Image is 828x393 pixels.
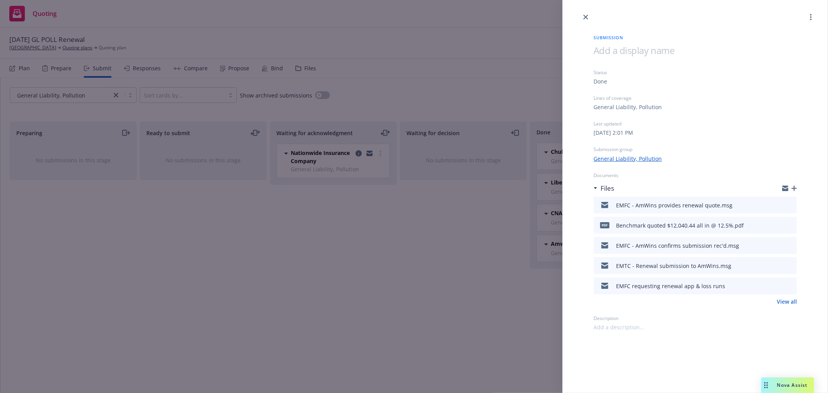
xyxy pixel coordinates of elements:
div: Documents [594,172,797,179]
div: EMFC - AmWins provides renewal quote.msg [616,201,733,209]
div: EMTC - Renewal submission to AmWins.msg [616,262,731,270]
div: Files [594,183,614,193]
button: preview file [787,200,794,210]
div: General Liability, Pollution [594,103,662,111]
div: [DATE] 2:01 PM [594,129,633,137]
button: preview file [787,281,794,290]
button: download file [774,261,781,270]
a: View all [777,297,797,306]
div: Lines of coverage [594,95,797,101]
div: Done [594,77,607,85]
h3: Files [601,183,614,193]
div: Drag to move [761,377,771,393]
div: Status [594,69,797,76]
button: download file [774,221,781,230]
button: preview file [787,261,794,270]
button: preview file [787,221,794,230]
button: download file [774,200,781,210]
div: Benchmark quoted $12,040.44 all in @ 12.5%.pdf [616,221,744,230]
button: download file [774,241,781,250]
button: download file [774,281,781,290]
span: Submission [594,34,797,41]
button: preview file [787,241,794,250]
a: General Liability, Pollution [594,155,662,163]
button: Nova Assist [761,377,814,393]
span: Nova Assist [777,382,808,388]
a: more [806,12,816,22]
div: Description [594,315,797,322]
div: Submission group [594,146,797,153]
span: pdf [600,222,609,228]
div: EMFC - AmWins confirms submission rec'd.msg [616,242,739,250]
div: EMFC requesting renewal app & loss runs [616,282,725,290]
a: close [581,12,590,22]
div: Last updated [594,120,797,127]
